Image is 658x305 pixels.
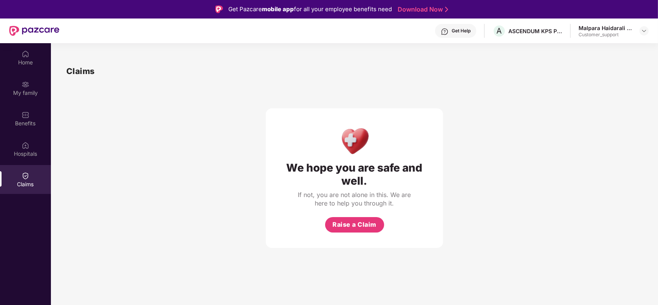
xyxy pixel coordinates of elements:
img: svg+xml;base64,PHN2ZyB3aWR0aD0iMjAiIGhlaWdodD0iMjAiIHZpZXdCb3g9IjAgMCAyMCAyMCIgZmlsbD0ibm9uZSIgeG... [22,81,29,88]
img: svg+xml;base64,PHN2ZyBpZD0iRHJvcGRvd24tMzJ4MzIiIHhtbG5zPSJodHRwOi8vd3d3LnczLm9yZy8yMDAwL3N2ZyIgd2... [641,28,647,34]
img: svg+xml;base64,PHN2ZyBpZD0iSG9tZSIgeG1sbnM9Imh0dHA6Ly93d3cudzMub3JnLzIwMDAvc3ZnIiB3aWR0aD0iMjAiIG... [22,50,29,58]
div: Get Pazcare for all your employee benefits need [228,5,392,14]
img: Stroke [445,5,448,13]
img: svg+xml;base64,PHN2ZyBpZD0iSG9zcGl0YWxzIiB4bWxucz0iaHR0cDovL3d3dy53My5vcmcvMjAwMC9zdmciIHdpZHRoPS... [22,142,29,149]
div: We hope you are safe and well. [281,161,428,187]
img: svg+xml;base64,PHN2ZyBpZD0iQ2xhaW0iIHhtbG5zPSJodHRwOi8vd3d3LnczLm9yZy8yMDAwL3N2ZyIgd2lkdGg9IjIwIi... [22,172,29,180]
div: If not, you are not alone in this. We are here to help you through it. [297,190,412,207]
div: Get Help [452,28,471,34]
div: ASCENDUM KPS PRIVATE LIMITED [508,27,562,35]
img: Logo [215,5,223,13]
button: Raise a Claim [325,217,384,233]
img: svg+xml;base64,PHN2ZyBpZD0iSGVscC0zMngzMiIgeG1sbnM9Imh0dHA6Ly93d3cudzMub3JnLzIwMDAvc3ZnIiB3aWR0aD... [441,28,449,35]
a: Download Now [398,5,446,13]
h1: Claims [66,65,95,78]
span: A [497,26,502,35]
div: Customer_support [579,32,633,38]
img: Health Care [338,124,371,157]
div: Malpara Haidarali Shabbirbhai [579,24,633,32]
img: New Pazcare Logo [9,26,59,36]
strong: mobile app [262,5,294,13]
span: Raise a Claim [332,220,376,229]
img: svg+xml;base64,PHN2ZyBpZD0iQmVuZWZpdHMiIHhtbG5zPSJodHRwOi8vd3d3LnczLm9yZy8yMDAwL3N2ZyIgd2lkdGg9Ij... [22,111,29,119]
